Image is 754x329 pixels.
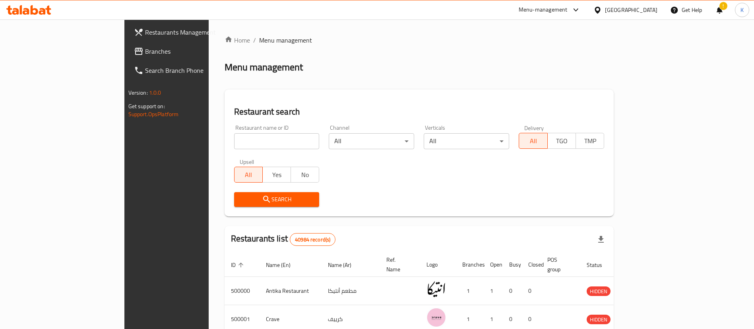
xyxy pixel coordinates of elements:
[524,125,544,130] label: Delivery
[503,277,522,305] td: 0
[260,277,322,305] td: Antika Restaurant
[587,286,611,296] div: HIDDEN
[503,253,522,277] th: Busy
[522,253,541,277] th: Closed
[294,169,316,181] span: No
[259,35,312,45] span: Menu management
[587,260,613,270] span: Status
[519,133,547,149] button: All
[128,101,165,111] span: Get support on:
[128,42,250,61] a: Branches
[386,255,411,274] span: Ref. Name
[547,133,576,149] button: TGO
[579,135,601,147] span: TMP
[145,47,244,56] span: Branches
[128,109,179,119] a: Support.OpsPlatform
[128,88,148,98] span: Version:
[329,133,414,149] div: All
[587,315,611,324] div: HIDDEN
[240,195,313,204] span: Search
[266,169,288,181] span: Yes
[587,287,611,296] span: HIDDEN
[234,192,320,207] button: Search
[522,135,544,147] span: All
[231,233,336,246] h2: Restaurants list
[426,308,446,327] img: Crave
[456,253,484,277] th: Branches
[234,133,320,149] input: Search for restaurant name or ID..
[322,277,380,305] td: مطعم أنتيكا
[484,277,503,305] td: 1
[145,27,244,37] span: Restaurants Management
[456,277,484,305] td: 1
[519,5,568,15] div: Menu-management
[420,253,456,277] th: Logo
[424,133,509,149] div: All
[266,260,301,270] span: Name (En)
[225,61,303,74] h2: Menu management
[231,260,246,270] span: ID
[290,233,335,246] div: Total records count
[234,106,605,118] h2: Restaurant search
[128,23,250,42] a: Restaurants Management
[591,230,611,249] div: Export file
[149,88,161,98] span: 1.0.0
[253,35,256,45] li: /
[291,167,319,183] button: No
[145,66,244,75] span: Search Branch Phone
[605,6,657,14] div: [GEOGRAPHIC_DATA]
[547,255,571,274] span: POS group
[484,253,503,277] th: Open
[290,236,335,243] span: 40984 record(s)
[426,279,446,299] img: Antika Restaurant
[328,260,362,270] span: Name (Ar)
[238,169,260,181] span: All
[576,133,604,149] button: TMP
[522,277,541,305] td: 0
[551,135,573,147] span: TGO
[587,315,611,324] span: HIDDEN
[225,35,614,45] nav: breadcrumb
[128,61,250,80] a: Search Branch Phone
[234,167,263,183] button: All
[240,159,254,164] label: Upsell
[262,167,291,183] button: Yes
[740,6,744,14] span: K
